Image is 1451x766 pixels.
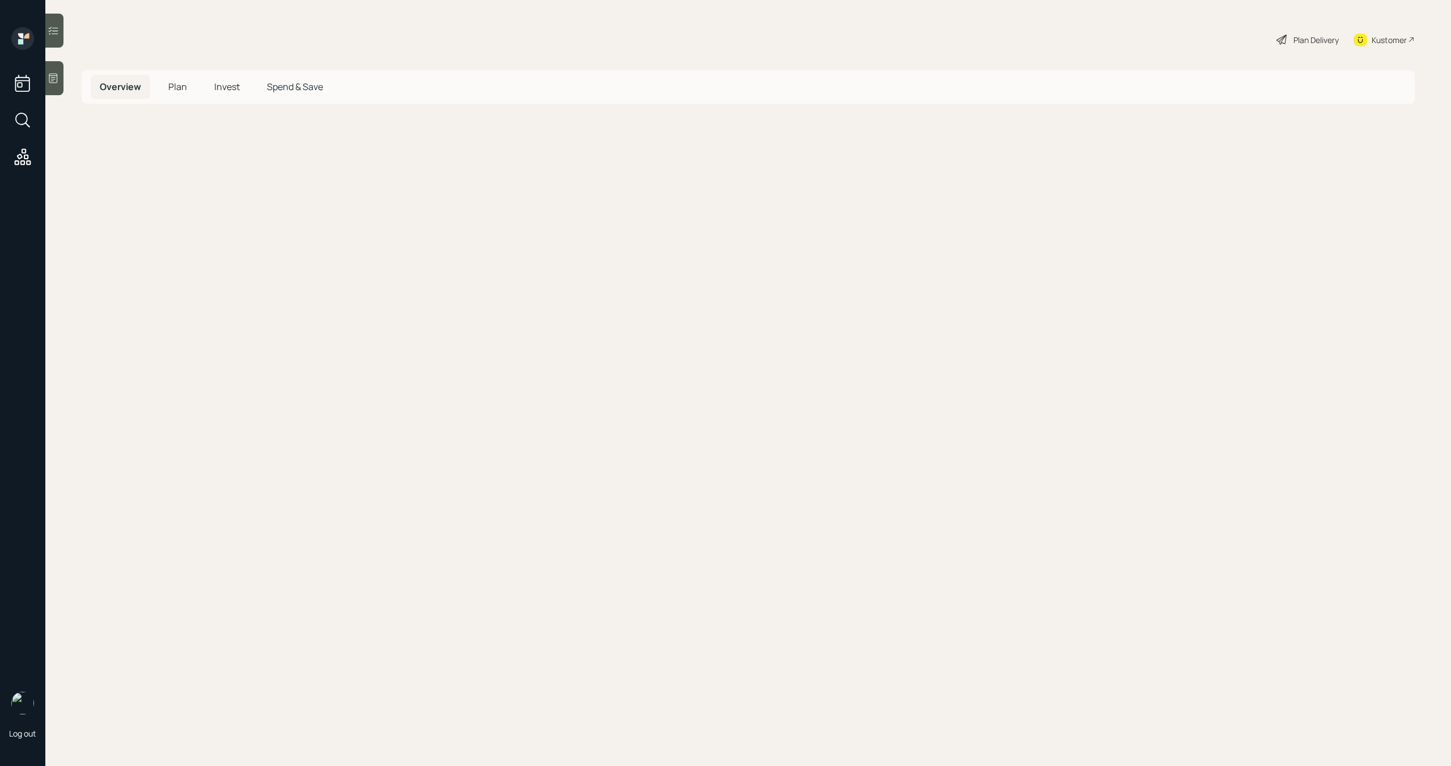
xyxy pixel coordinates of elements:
span: Plan [168,80,187,93]
span: Invest [214,80,240,93]
span: Spend & Save [267,80,323,93]
span: Overview [100,80,141,93]
div: Plan Delivery [1293,34,1339,46]
div: Log out [9,728,36,739]
img: michael-russo-headshot.png [11,692,34,714]
div: Kustomer [1372,34,1407,46]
